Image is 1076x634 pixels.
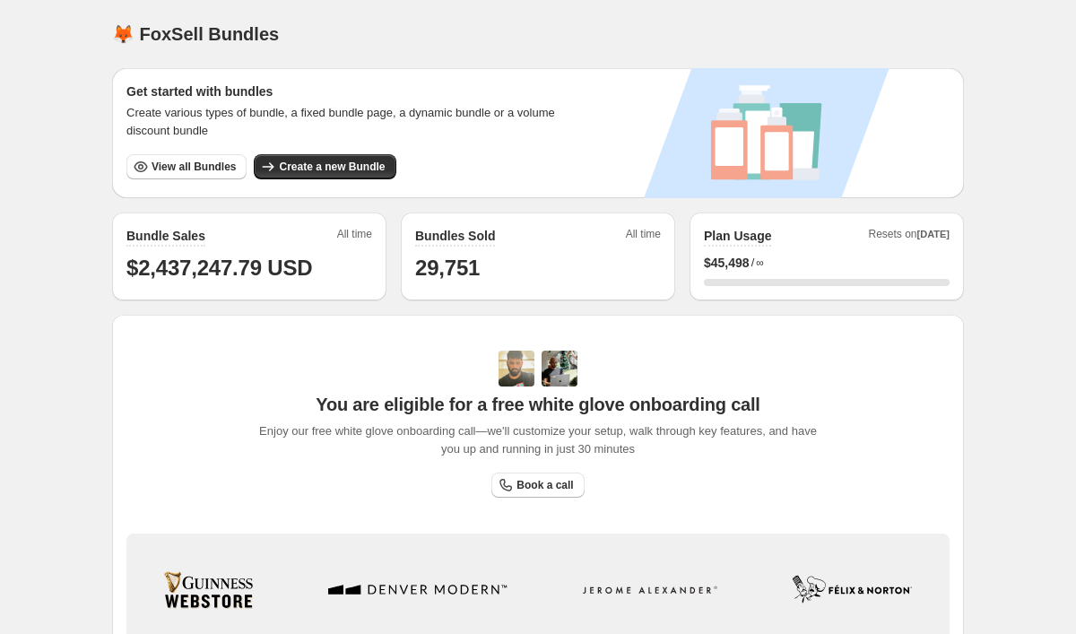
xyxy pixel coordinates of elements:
button: View all Bundles [126,154,247,179]
div: / [704,254,950,272]
span: $ 45,498 [704,254,750,272]
img: Adi [499,351,534,386]
span: Create a new Bundle [279,160,385,174]
span: [DATE] [917,229,950,239]
h2: Bundles Sold [415,227,495,245]
span: All time [626,227,661,247]
h2: Bundle Sales [126,227,205,245]
span: Enjoy our free white glove onboarding call—we'll customize your setup, walk through key features,... [250,422,827,458]
h1: 29,751 [415,254,661,282]
span: Create various types of bundle, a fixed bundle page, a dynamic bundle or a volume discount bundle [126,104,572,140]
h1: $2,437,247.79 USD [126,254,372,282]
span: ∞ [756,256,764,270]
img: Prakhar [542,351,577,386]
span: View all Bundles [152,160,236,174]
button: Create a new Bundle [254,154,395,179]
h3: Get started with bundles [126,83,572,100]
span: Book a call [516,478,573,492]
a: Book a call [491,473,584,498]
span: You are eligible for a free white glove onboarding call [316,394,759,415]
span: Resets on [869,227,950,247]
span: All time [337,227,372,247]
h2: Plan Usage [704,227,771,245]
h1: 🦊 FoxSell Bundles [112,23,279,45]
